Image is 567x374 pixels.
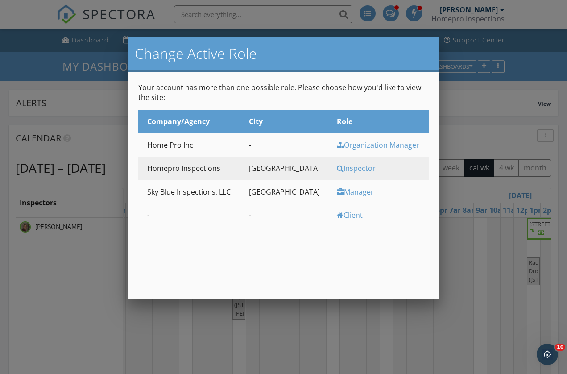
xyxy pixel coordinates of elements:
p: Your account has more than one possible role. Please choose how you'd like to view the site: [138,83,429,103]
th: Company/Agency [138,110,240,133]
div: Client [337,210,426,220]
td: Home Pro Inc [138,133,240,157]
td: Sky Blue Inspections, LLC [138,180,240,204]
h2: Change Active Role [135,45,432,62]
div: Organization Manager [337,140,426,150]
div: Inspector [337,163,426,173]
iframe: Intercom live chat [537,344,558,365]
td: [GEOGRAPHIC_DATA] [240,157,328,180]
td: - [240,133,328,157]
td: [GEOGRAPHIC_DATA] [240,180,328,204]
div: Manager [337,187,426,197]
th: City [240,110,328,133]
td: - [138,204,240,227]
td: Homepro Inspections [138,157,240,180]
th: Role [328,110,429,133]
span: 10 [555,344,565,351]
td: - [240,204,328,227]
